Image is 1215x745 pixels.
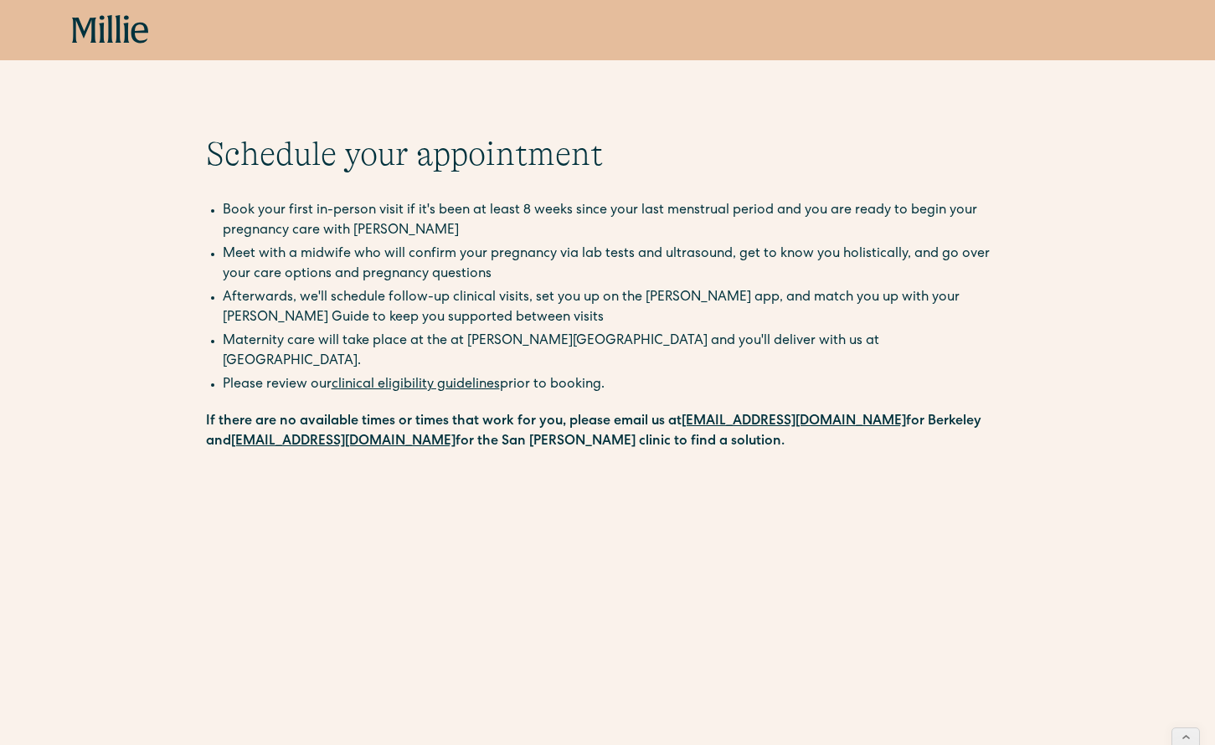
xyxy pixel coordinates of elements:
li: Afterwards, we'll schedule follow-up clinical visits, set you up on the [PERSON_NAME] app, and ma... [223,288,1010,328]
strong: If there are no available times or times that work for you, please email us at [206,415,682,429]
li: Meet with a midwife who will confirm your pregnancy via lab tests and ultrasound, get to know you... [223,244,1010,285]
li: Maternity care will take place at the at [PERSON_NAME][GEOGRAPHIC_DATA] and you'll deliver with u... [223,331,1010,372]
li: Please review our prior to booking. [223,375,1010,395]
a: [EMAIL_ADDRESS][DOMAIN_NAME] [682,415,906,429]
a: clinical eligibility guidelines [332,378,500,392]
li: Book your first in-person visit if it's been at least 8 weeks since your last menstrual period an... [223,201,1010,241]
a: [EMAIL_ADDRESS][DOMAIN_NAME] [231,435,456,449]
strong: for the San [PERSON_NAME] clinic to find a solution. [456,435,785,449]
h1: Schedule your appointment [206,134,1010,174]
